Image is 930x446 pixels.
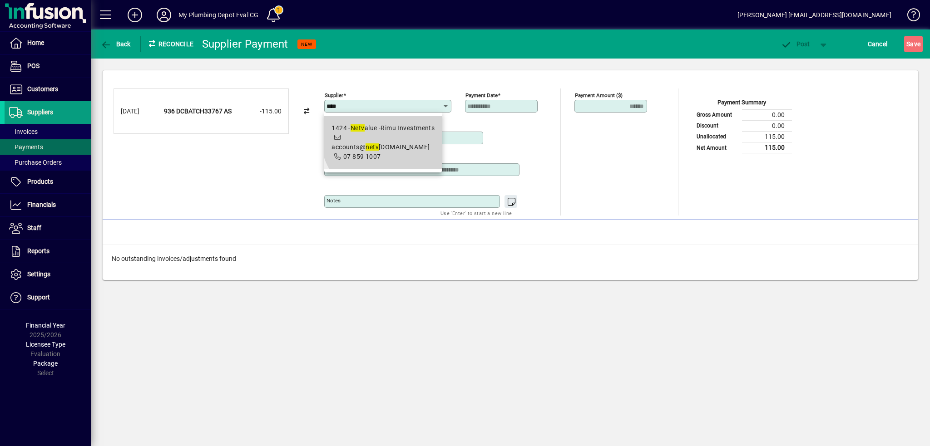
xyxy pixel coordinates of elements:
[91,36,141,52] app-page-header-button: Back
[5,32,91,54] a: Home
[5,155,91,170] a: Purchase Orders
[440,208,512,218] mat-hint: Use 'Enter' to start a new line
[331,123,435,133] div: 1424 - alue -Rimu Investments
[781,40,810,48] span: ost
[692,131,742,142] td: Unallocated
[26,322,65,329] span: Financial Year
[866,36,890,52] button: Cancel
[149,7,178,23] button: Profile
[5,286,91,309] a: Support
[742,120,792,131] td: 0.00
[692,98,792,109] div: Payment Summary
[325,92,343,98] mat-label: Supplier
[692,120,742,131] td: Discount
[27,39,44,46] span: Home
[904,36,923,52] button: Save
[692,142,742,153] td: Net Amount
[9,128,38,135] span: Invoices
[5,263,91,286] a: Settings
[178,8,258,22] div: My Plumbing Depot Eval CG
[27,270,50,278] span: Settings
[776,36,815,52] button: Post
[351,124,365,132] em: Netv
[9,159,62,166] span: Purchase Orders
[236,107,282,116] div: -115.00
[906,40,910,48] span: S
[301,41,312,47] span: NEW
[5,194,91,216] a: Financials
[27,62,40,69] span: POS
[5,240,91,263] a: Reports
[366,143,379,151] em: netv
[900,2,919,31] a: Knowledge Base
[27,224,41,231] span: Staff
[796,40,801,48] span: P
[27,178,53,185] span: Products
[100,40,131,48] span: Back
[5,217,91,240] a: Staff
[324,116,442,169] mat-option: 1424 - Netvalue -Rimu Investments
[202,37,288,51] div: Supplier Payment
[103,245,918,273] div: No outstanding invoices/adjustments found
[98,36,133,52] button: Back
[742,109,792,120] td: 0.00
[141,37,195,51] div: Reconcile
[9,143,43,151] span: Payments
[27,85,58,93] span: Customers
[5,78,91,101] a: Customers
[5,55,91,78] a: POS
[906,37,920,51] span: ave
[27,108,53,116] span: Suppliers
[331,143,430,151] span: accounts@ [DOMAIN_NAME]
[33,360,58,367] span: Package
[27,294,50,301] span: Support
[5,171,91,193] a: Products
[164,108,232,115] strong: 936 DCBATCH33767 AS
[120,7,149,23] button: Add
[343,153,381,160] span: 07 859 1007
[5,124,91,139] a: Invoices
[868,37,888,51] span: Cancel
[737,8,891,22] div: [PERSON_NAME] [EMAIL_ADDRESS][DOMAIN_NAME]
[692,88,792,154] app-page-summary-card: Payment Summary
[742,131,792,142] td: 115.00
[27,247,49,255] span: Reports
[692,109,742,120] td: Gross Amount
[575,92,623,98] mat-label: Payment Amount ($)
[26,341,65,348] span: Licensee Type
[5,139,91,155] a: Payments
[27,201,56,208] span: Financials
[465,92,498,98] mat-label: Payment Date
[121,107,157,116] div: [DATE]
[326,197,341,204] mat-label: Notes
[742,142,792,153] td: 115.00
